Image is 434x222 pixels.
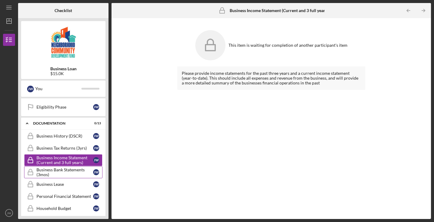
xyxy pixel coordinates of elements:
div: Please provide income statements for the past three years and a current income statement (year-to... [182,71,361,85]
div: This item is waiting for completion of another participant's item [228,43,348,48]
div: Business History (DSCR) [36,134,93,138]
div: You [35,84,81,94]
a: Business Tax Returns (3yrs)JW [24,142,102,154]
div: J W [93,104,99,110]
div: documentation [33,122,86,125]
div: J W [27,86,34,92]
div: Household Budget [36,206,93,211]
div: J W [93,133,99,139]
div: J W [93,193,99,199]
a: Business Income Statement (Current and 3 full years)JW [24,154,102,166]
img: Product logo [21,24,105,60]
div: $15.0K [50,71,77,76]
div: Business Lease [36,182,93,187]
div: Business Bank Statements (3mos) [36,167,93,177]
a: Eligibility PhaseJW [24,101,102,113]
b: Business Income Statement (Current and 3 full years) [230,8,328,13]
div: 0 / 13 [90,122,101,125]
div: J W [93,169,99,175]
div: J W [93,181,99,187]
div: J W [93,205,99,211]
div: Eligibility Phase [36,105,93,109]
button: JW [3,207,15,219]
div: Business Tax Returns (3yrs) [36,146,93,151]
div: J W [93,145,99,151]
a: Business Bank Statements (3mos)JW [24,166,102,178]
a: Personal Financial StatementJW [24,190,102,202]
a: Business LeaseJW [24,178,102,190]
div: Business Income Statement (Current and 3 full years) [36,155,93,165]
a: Business History (DSCR)JW [24,130,102,142]
b: Checklist [55,8,72,13]
a: Household BudgetJW [24,202,102,214]
b: Business Loan [50,66,77,71]
text: JW [7,211,11,215]
div: Personal Financial Statement [36,194,93,199]
div: J W [93,157,99,163]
